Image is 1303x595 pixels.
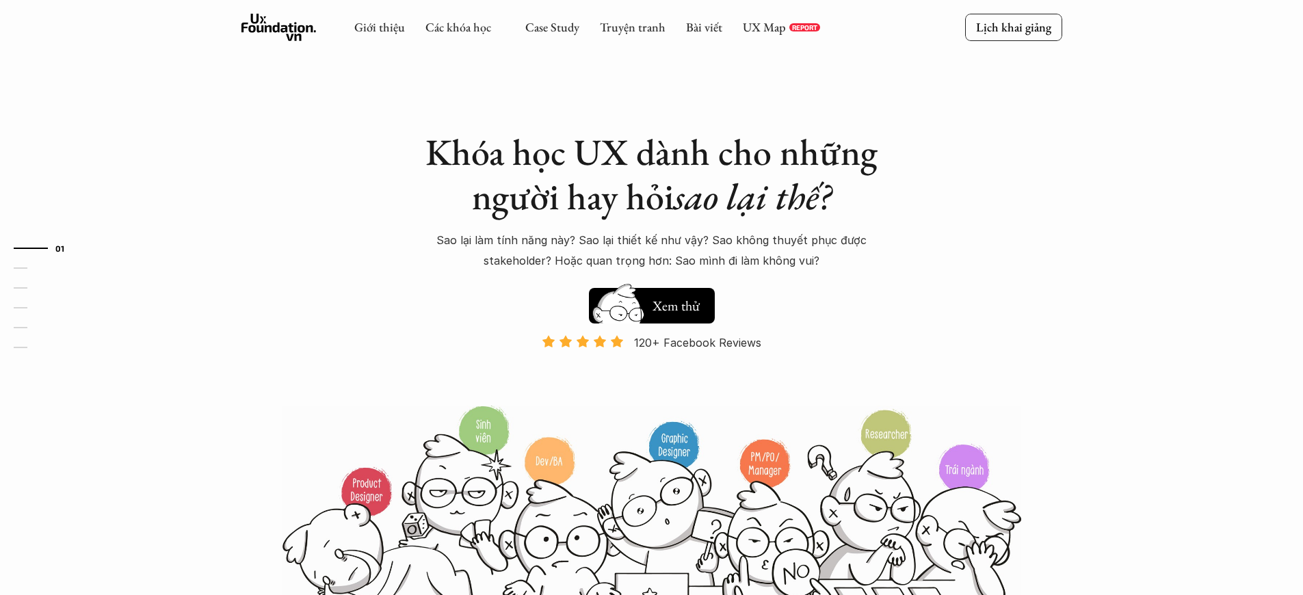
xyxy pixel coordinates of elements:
[425,19,491,35] a: Các khóa học
[55,243,65,252] strong: 01
[634,332,761,353] p: 120+ Facebook Reviews
[525,19,579,35] a: Case Study
[530,334,774,404] a: 120+ Facebook Reviews
[650,296,701,315] h5: Xem thử
[600,19,666,35] a: Truyện tranh
[674,172,831,220] em: sao lại thế?
[976,19,1051,35] p: Lịch khai giảng
[14,240,79,256] a: 01
[354,19,405,35] a: Giới thiệu
[743,19,786,35] a: UX Map
[792,23,817,31] p: REPORT
[412,130,891,219] h1: Khóa học UX dành cho những người hay hỏi
[686,19,722,35] a: Bài viết
[412,230,891,272] p: Sao lại làm tính năng này? Sao lại thiết kế như vậy? Sao không thuyết phục được stakeholder? Hoặc...
[965,14,1062,40] a: Lịch khai giảng
[589,281,715,323] a: Xem thử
